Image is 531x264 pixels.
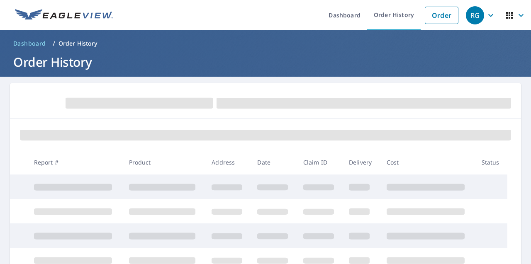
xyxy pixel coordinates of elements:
th: Date [251,150,296,174]
th: Report # [27,150,122,174]
h1: Order History [10,53,521,70]
div: RG [466,6,484,24]
p: Order History [58,39,97,48]
nav: breadcrumb [10,37,521,50]
a: Order [425,7,458,24]
img: EV Logo [15,9,113,22]
th: Status [475,150,507,174]
span: Dashboard [13,39,46,48]
th: Claim ID [297,150,342,174]
th: Address [205,150,251,174]
th: Product [122,150,205,174]
li: / [53,39,55,48]
a: Dashboard [10,37,49,50]
th: Delivery [342,150,380,174]
th: Cost [380,150,475,174]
